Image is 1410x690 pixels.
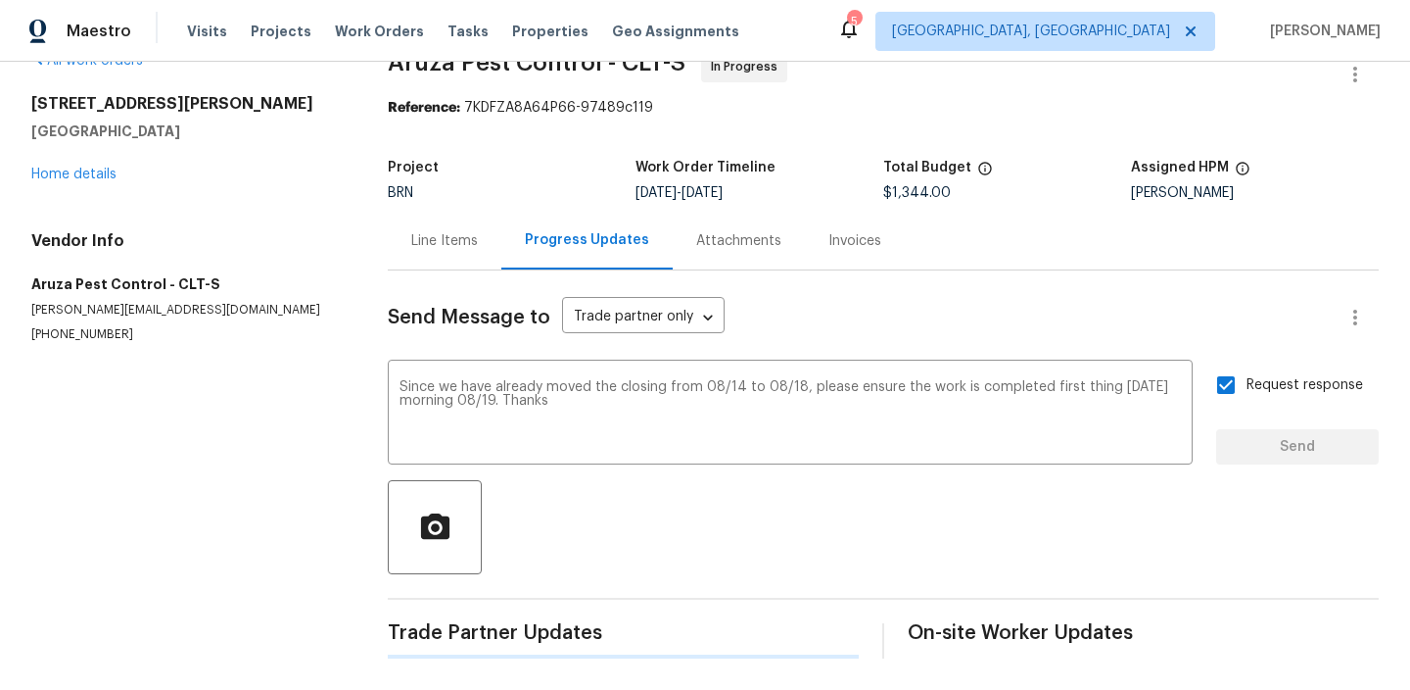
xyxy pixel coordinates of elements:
span: In Progress [711,57,785,76]
div: Invoices [828,231,881,251]
h5: Project [388,161,439,174]
div: Progress Updates [525,230,649,250]
span: [PERSON_NAME] [1262,22,1381,41]
span: Properties [512,22,588,41]
h4: Vendor Info [31,231,341,251]
a: Home details [31,168,117,181]
p: [PERSON_NAME][EMAIL_ADDRESS][DOMAIN_NAME] [31,302,341,319]
h2: [STREET_ADDRESS][PERSON_NAME] [31,94,341,114]
span: The total cost of line items that have been proposed by Opendoor. This sum includes line items th... [977,161,993,186]
h5: Aruza Pest Control - CLT-S [31,274,341,294]
span: Maestro [67,22,131,41]
span: The hpm assigned to this work order. [1235,161,1250,186]
span: Visits [187,22,227,41]
h5: [GEOGRAPHIC_DATA] [31,122,341,141]
span: [DATE] [635,186,677,200]
span: Send Message to [388,308,550,327]
span: [GEOGRAPHIC_DATA], [GEOGRAPHIC_DATA] [892,22,1170,41]
div: 7KDFZA8A64P66-97489c119 [388,98,1379,118]
div: Line Items [411,231,478,251]
span: Trade Partner Updates [388,623,859,643]
span: Tasks [447,25,489,38]
span: [DATE] [681,186,723,200]
div: [PERSON_NAME] [1131,186,1379,200]
h5: Work Order Timeline [635,161,775,174]
span: Geo Assignments [612,22,739,41]
span: Work Orders [335,22,424,41]
div: Attachments [696,231,781,251]
span: Aruza Pest Control - CLT-S [388,51,685,74]
span: Request response [1246,375,1363,396]
span: Projects [251,22,311,41]
span: - [635,186,723,200]
p: [PHONE_NUMBER] [31,326,341,343]
div: 5 [847,12,861,31]
span: On-site Worker Updates [908,623,1379,643]
textarea: Since we have already moved the closing from 08/14 to 08/18, please ensure the work is completed ... [399,380,1181,449]
h5: Assigned HPM [1131,161,1229,174]
h5: Total Budget [883,161,971,174]
span: $1,344.00 [883,186,951,200]
span: BRN [388,186,413,200]
div: Trade partner only [562,302,725,334]
b: Reference: [388,101,460,115]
